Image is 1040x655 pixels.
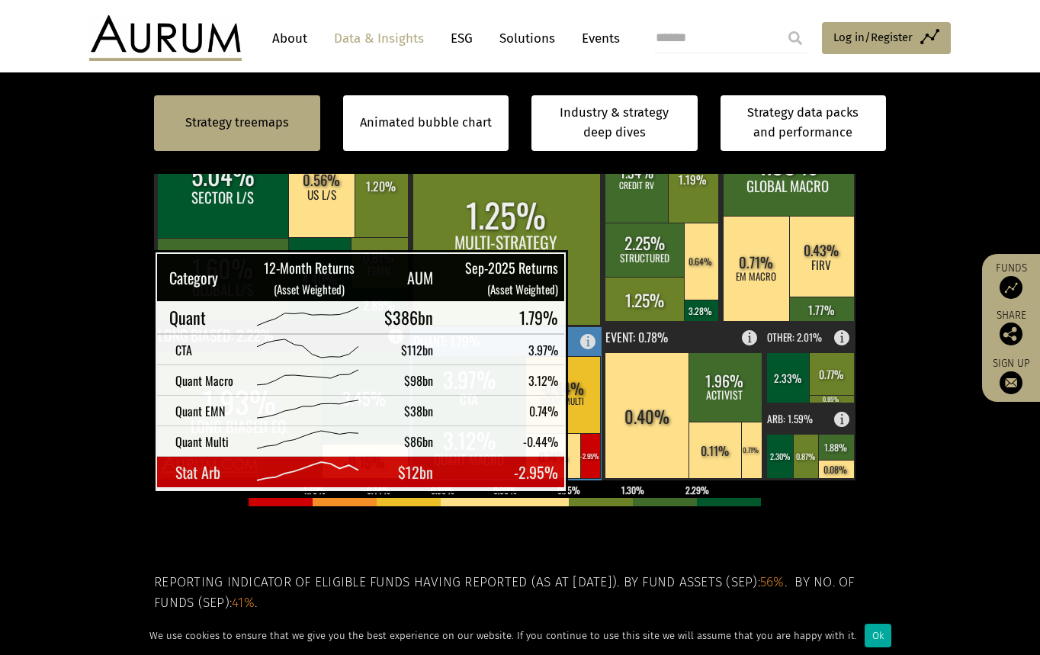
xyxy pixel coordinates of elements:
[822,22,951,54] a: Log in/Register
[154,573,886,613] h5: Reporting indicator of eligible funds having reported (as at [DATE]). By fund assets (Sep): . By ...
[1000,276,1022,299] img: Access Funds
[360,113,492,133] a: Animated bubble chart
[265,24,315,53] a: About
[990,357,1032,394] a: Sign up
[574,24,620,53] a: Events
[492,24,563,53] a: Solutions
[185,113,289,133] a: Strategy treemaps
[721,95,887,151] a: Strategy data packs and performance
[443,24,480,53] a: ESG
[232,595,255,611] span: 41%
[760,574,785,590] span: 56%
[780,23,810,53] input: Submit
[990,310,1032,345] div: Share
[865,624,891,647] div: Ok
[89,15,242,61] img: Aurum
[833,28,913,47] span: Log in/Register
[990,262,1032,299] a: Funds
[1000,371,1022,394] img: Sign up to our newsletter
[531,95,698,151] a: Industry & strategy deep dives
[326,24,432,53] a: Data & Insights
[1000,323,1022,345] img: Share this post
